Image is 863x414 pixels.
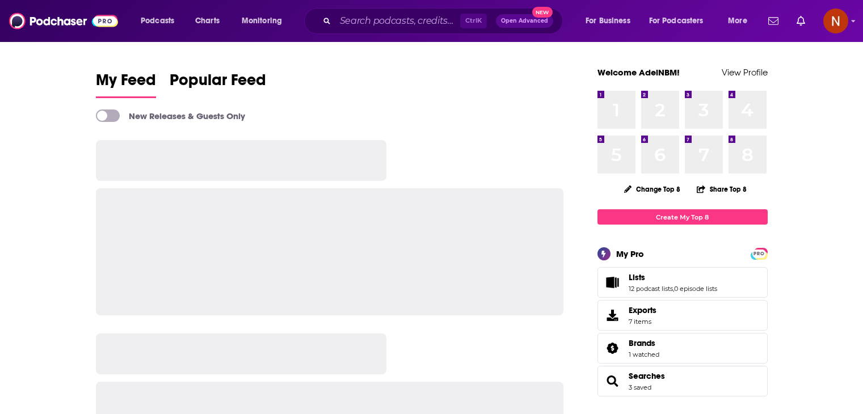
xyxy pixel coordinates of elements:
[629,371,665,381] a: Searches
[629,318,656,326] span: 7 items
[629,338,659,348] a: Brands
[335,12,460,30] input: Search podcasts, credits, & more...
[597,333,768,364] span: Brands
[673,285,674,293] span: ,
[597,366,768,396] span: Searches
[315,8,574,34] div: Search podcasts, credits, & more...
[674,285,717,293] a: 0 episode lists
[9,10,118,32] img: Podchaser - Follow, Share and Rate Podcasts
[460,14,487,28] span: Ctrl K
[823,9,848,33] button: Show profile menu
[601,307,624,323] span: Exports
[649,13,704,29] span: For Podcasters
[188,12,226,30] a: Charts
[242,13,282,29] span: Monitoring
[601,340,624,356] a: Brands
[617,182,688,196] button: Change Top 8
[597,67,680,78] a: Welcome AdelNBM!
[133,12,189,30] button: open menu
[728,13,747,29] span: More
[96,70,156,98] a: My Feed
[752,250,766,258] span: PRO
[96,70,156,96] span: My Feed
[501,18,548,24] span: Open Advanced
[629,350,659,358] a: 1 watched
[722,67,768,78] a: View Profile
[601,373,624,389] a: Searches
[195,13,220,29] span: Charts
[496,14,553,28] button: Open AdvancedNew
[696,178,747,200] button: Share Top 8
[629,272,717,282] a: Lists
[629,383,651,391] a: 3 saved
[532,7,553,18] span: New
[586,13,630,29] span: For Business
[170,70,266,96] span: Popular Feed
[96,109,245,122] a: New Releases & Guests Only
[629,285,673,293] a: 12 podcast lists
[578,12,645,30] button: open menu
[642,12,720,30] button: open menu
[629,272,645,282] span: Lists
[629,305,656,315] span: Exports
[597,209,768,225] a: Create My Top 8
[792,11,810,31] a: Show notifications dropdown
[601,274,624,290] a: Lists
[597,300,768,331] a: Exports
[141,13,174,29] span: Podcasts
[597,267,768,298] span: Lists
[720,12,761,30] button: open menu
[234,12,297,30] button: open menu
[764,11,783,31] a: Show notifications dropdown
[752,249,766,257] a: PRO
[170,70,266,98] a: Popular Feed
[823,9,848,33] img: User Profile
[616,248,644,259] div: My Pro
[823,9,848,33] span: Logged in as AdelNBM
[629,338,655,348] span: Brands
